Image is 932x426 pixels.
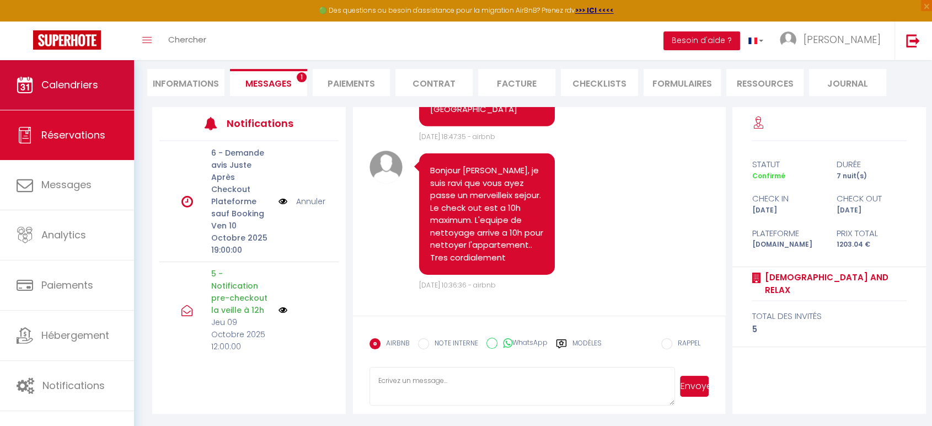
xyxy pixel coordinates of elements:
[313,69,390,96] li: Paiements
[497,338,548,350] label: WhatsApp
[41,328,109,342] span: Hébergement
[744,158,829,171] div: statut
[829,205,914,216] div: [DATE]
[744,192,829,205] div: check in
[663,31,740,50] button: Besoin d'aide ?
[211,268,271,316] p: 5 - Notification pre-checkout la veille à 12h
[41,228,86,242] span: Analytics
[744,239,829,250] div: [DOMAIN_NAME]
[829,192,914,205] div: check out
[829,239,914,250] div: 1203.04 €
[829,158,914,171] div: durée
[752,323,907,336] div: 5
[395,69,473,96] li: Contrat
[297,72,307,82] span: 1
[829,227,914,240] div: Prix total
[430,164,544,264] pre: Bonjour [PERSON_NAME], je suis ravi que vous ayez passe un merveilleix sejour. Le check out est a...
[419,280,496,290] span: [DATE] 10:36:36 - airbnb
[561,69,638,96] li: CHECKLISTS
[780,31,796,48] img: ...
[809,69,886,96] li: Journal
[41,78,98,92] span: Calendriers
[575,6,614,15] a: >>> ICI <<<<
[429,338,478,350] label: NOTE INTERNE
[478,69,555,96] li: Facture
[680,376,709,397] button: Envoyer
[906,34,920,47] img: logout
[41,128,105,142] span: Réservations
[369,151,403,184] img: avatar.png
[744,227,829,240] div: Plateforme
[211,147,271,220] p: 6 - Demande avis Juste Après Checkout Plateforme sauf Booking
[772,22,894,60] a: ... [PERSON_NAME]
[147,69,224,96] li: Informations
[278,306,287,315] img: NO IMAGE
[41,178,92,191] span: Messages
[42,379,105,392] span: Notifications
[644,69,721,96] li: FORMULAIRES
[211,220,271,256] p: Ven 10 Octobre 2025 19:00:00
[829,171,914,182] div: 7 nuit(s)
[160,22,215,60] a: Chercher
[760,271,907,297] a: [DEMOGRAPHIC_DATA] and Relax
[168,34,206,45] span: Chercher
[804,33,881,46] span: [PERSON_NAME]
[41,278,93,292] span: Paiements
[672,338,700,350] label: RAPPEL
[752,310,907,323] div: total des invités
[752,171,785,180] span: Confirmé
[278,195,287,207] img: NO IMAGE
[296,195,325,207] a: Annuler
[33,30,101,50] img: Super Booking
[211,316,271,353] p: Jeu 09 Octobre 2025 12:00:00
[245,77,292,90] span: Messages
[744,205,829,216] div: [DATE]
[419,132,495,141] span: [DATE] 18:47:35 - airbnb
[227,111,301,136] h3: Notifications
[381,338,410,350] label: AIRBNB
[726,69,804,96] li: Ressources
[572,338,602,358] label: Modèles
